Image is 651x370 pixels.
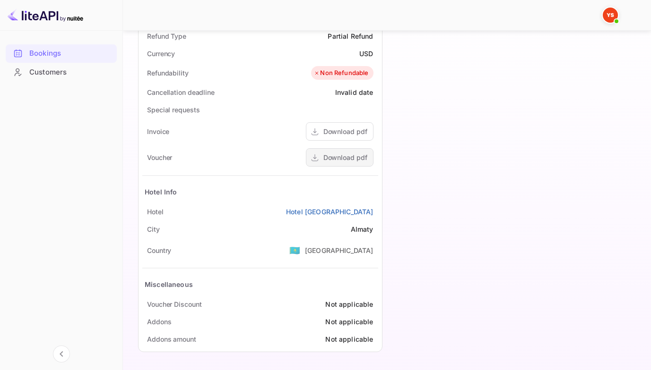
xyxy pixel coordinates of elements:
[603,8,618,23] img: Yandex Support
[325,334,373,344] div: Not applicable
[323,126,367,136] div: Download pdf
[147,105,200,115] div: Special requests
[147,299,201,309] div: Voucher Discount
[53,345,70,362] button: Collapse navigation
[6,44,117,62] a: Bookings
[147,224,160,234] div: City
[328,31,373,41] div: Partial Refund
[289,242,300,259] span: United States
[145,187,177,197] div: Hotel Info
[323,152,367,162] div: Download pdf
[147,31,186,41] div: Refund Type
[325,317,373,327] div: Not applicable
[147,152,172,162] div: Voucher
[147,334,196,344] div: Addons amount
[147,245,171,255] div: Country
[6,63,117,82] div: Customers
[29,67,112,78] div: Customers
[8,8,83,23] img: LiteAPI logo
[286,207,373,217] a: Hotel [GEOGRAPHIC_DATA]
[147,87,215,97] div: Cancellation deadline
[313,68,368,78] div: Non Refundable
[351,224,373,234] div: Almaty
[147,317,171,327] div: Addons
[147,68,189,78] div: Refundability
[335,87,373,97] div: Invalid date
[147,207,164,217] div: Hotel
[6,44,117,63] div: Bookings
[145,279,193,289] div: Miscellaneous
[359,49,373,59] div: USD
[147,49,175,59] div: Currency
[147,126,169,136] div: Invoice
[305,245,373,255] div: [GEOGRAPHIC_DATA]
[6,63,117,81] a: Customers
[325,299,373,309] div: Not applicable
[29,48,112,59] div: Bookings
